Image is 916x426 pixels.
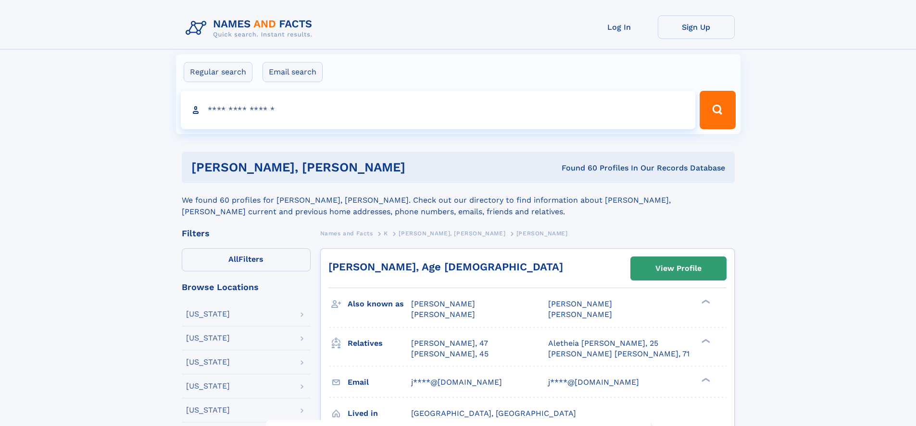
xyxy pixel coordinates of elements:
a: Aletheia [PERSON_NAME], 25 [548,338,658,349]
label: Regular search [184,62,252,82]
div: [US_STATE] [186,334,230,342]
h1: [PERSON_NAME], [PERSON_NAME] [191,161,484,173]
span: [PERSON_NAME] [516,230,568,237]
div: View Profile [655,257,702,280]
a: Log In [581,15,658,39]
div: [US_STATE] [186,310,230,318]
div: [US_STATE] [186,406,230,414]
a: Names and Facts [320,227,373,239]
span: [PERSON_NAME], [PERSON_NAME] [399,230,505,237]
input: search input [181,91,696,129]
div: [US_STATE] [186,358,230,366]
a: K [384,227,388,239]
div: ❯ [699,377,711,383]
div: Browse Locations [182,283,311,292]
label: Email search [263,62,323,82]
img: Logo Names and Facts [182,15,320,41]
label: Filters [182,248,311,271]
a: [PERSON_NAME], Age [DEMOGRAPHIC_DATA] [328,261,563,273]
div: Filters [182,229,311,238]
h3: Also known as [348,296,411,312]
span: All [228,255,238,264]
div: ❯ [699,338,711,344]
button: Search Button [700,91,735,129]
div: ❯ [699,299,711,305]
span: [PERSON_NAME] [548,299,612,308]
span: [GEOGRAPHIC_DATA], [GEOGRAPHIC_DATA] [411,409,576,418]
span: [PERSON_NAME] [411,310,475,319]
span: [PERSON_NAME] [548,310,612,319]
span: [PERSON_NAME] [411,299,475,308]
a: [PERSON_NAME] [PERSON_NAME], 71 [548,349,690,359]
div: Found 60 Profiles In Our Records Database [483,163,725,173]
a: [PERSON_NAME], 45 [411,349,489,359]
a: [PERSON_NAME], 47 [411,338,488,349]
h3: Email [348,374,411,390]
div: We found 60 profiles for [PERSON_NAME], [PERSON_NAME]. Check out our directory to find informatio... [182,183,735,218]
h3: Lived in [348,405,411,422]
a: [PERSON_NAME], [PERSON_NAME] [399,227,505,239]
a: Sign Up [658,15,735,39]
a: View Profile [631,257,726,280]
div: [US_STATE] [186,382,230,390]
h3: Relatives [348,335,411,352]
span: K [384,230,388,237]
